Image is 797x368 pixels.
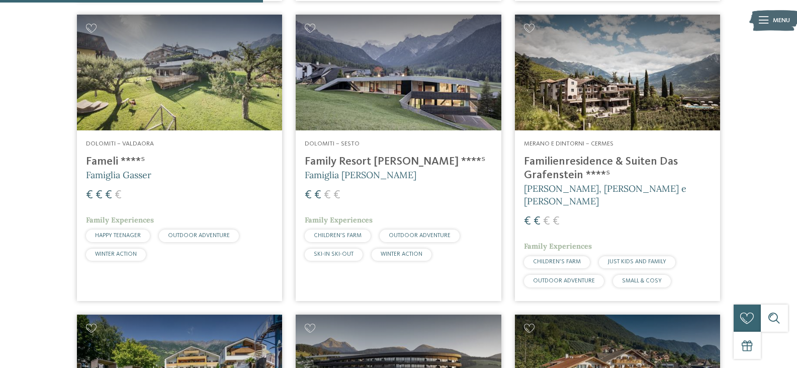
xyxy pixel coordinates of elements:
[333,189,340,201] span: €
[115,189,122,201] span: €
[524,140,613,147] span: Merano e dintorni – Cermes
[524,183,686,207] span: [PERSON_NAME], [PERSON_NAME] e [PERSON_NAME]
[314,189,321,201] span: €
[296,15,501,130] img: Family Resort Rainer ****ˢ
[95,233,141,239] span: HAPPY TEENAGER
[305,155,492,169] h4: Family Resort [PERSON_NAME] ****ˢ
[524,215,531,228] span: €
[515,15,720,130] img: Cercate un hotel per famiglie? Qui troverete solo i migliori!
[95,251,137,257] span: WINTER ACTION
[622,278,662,284] span: SMALL & COSY
[608,259,666,265] span: JUST KIDS AND FAMILY
[77,15,282,130] img: Cercate un hotel per famiglie? Qui troverete solo i migliori!
[77,15,282,301] a: Cercate un hotel per famiglie? Qui troverete solo i migliori! Dolomiti – Valdaora Fameli ****ˢ Fa...
[524,242,592,251] span: Family Experiences
[86,169,151,181] span: Famiglia Gasser
[553,215,560,228] span: €
[86,140,154,147] span: Dolomiti – Valdaora
[314,251,353,257] span: SKI-IN SKI-OUT
[105,189,112,201] span: €
[533,278,595,284] span: OUTDOOR ADVENTURE
[305,140,360,147] span: Dolomiti – Sesto
[86,215,154,225] span: Family Experiences
[305,169,416,181] span: Famiglia [PERSON_NAME]
[524,155,711,182] h4: Familienresidence & Suiten Das Grafenstein ****ˢ
[534,215,541,228] span: €
[305,215,373,225] span: Family Experiences
[168,233,230,239] span: OUTDOOR ADVENTURE
[96,189,103,201] span: €
[86,189,93,201] span: €
[533,259,581,265] span: CHILDREN’S FARM
[389,233,451,239] span: OUTDOOR ADVENTURE
[314,233,362,239] span: CHILDREN’S FARM
[515,15,720,301] a: Cercate un hotel per famiglie? Qui troverete solo i migliori! Merano e dintorni – Cermes Familien...
[296,15,501,301] a: Cercate un hotel per famiglie? Qui troverete solo i migliori! Dolomiti – Sesto Family Resort [PER...
[381,251,422,257] span: WINTER ACTION
[324,189,331,201] span: €
[543,215,550,228] span: €
[305,189,312,201] span: €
